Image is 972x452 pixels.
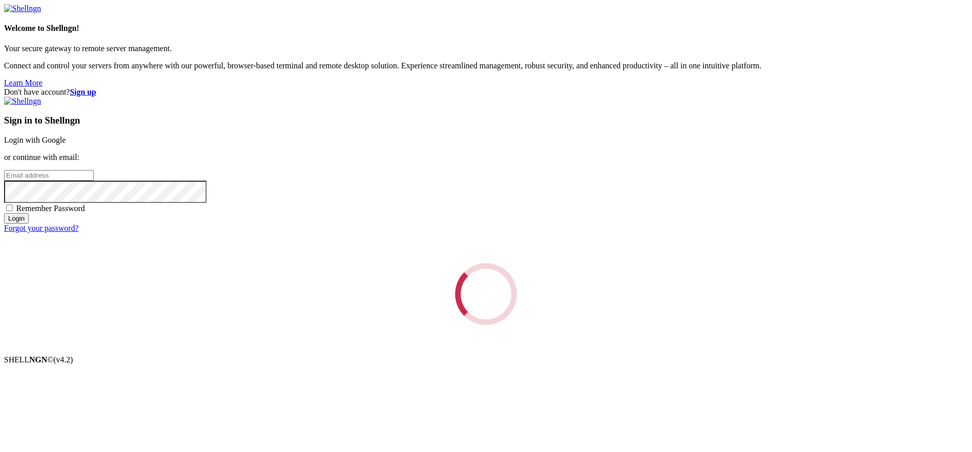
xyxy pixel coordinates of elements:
span: SHELL © [4,355,73,364]
span: 4.2.0 [54,355,73,364]
div: Loading... [446,254,526,335]
input: Login [4,213,29,224]
a: Login with Google [4,136,66,144]
a: Learn More [4,78,43,87]
b: NGN [29,355,48,364]
a: Forgot your password? [4,224,78,232]
div: Don't have account? [4,88,968,97]
span: Remember Password [16,204,85,213]
img: Shellngn [4,4,41,13]
input: Email address [4,170,94,181]
p: Your secure gateway to remote server management. [4,44,968,53]
p: or continue with email: [4,153,968,162]
input: Remember Password [6,204,13,211]
a: Sign up [70,88,96,96]
p: Connect and control your servers from anywhere with our powerful, browser-based terminal and remo... [4,61,968,70]
img: Shellngn [4,97,41,106]
h4: Welcome to Shellngn! [4,24,968,33]
h3: Sign in to Shellngn [4,115,968,126]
